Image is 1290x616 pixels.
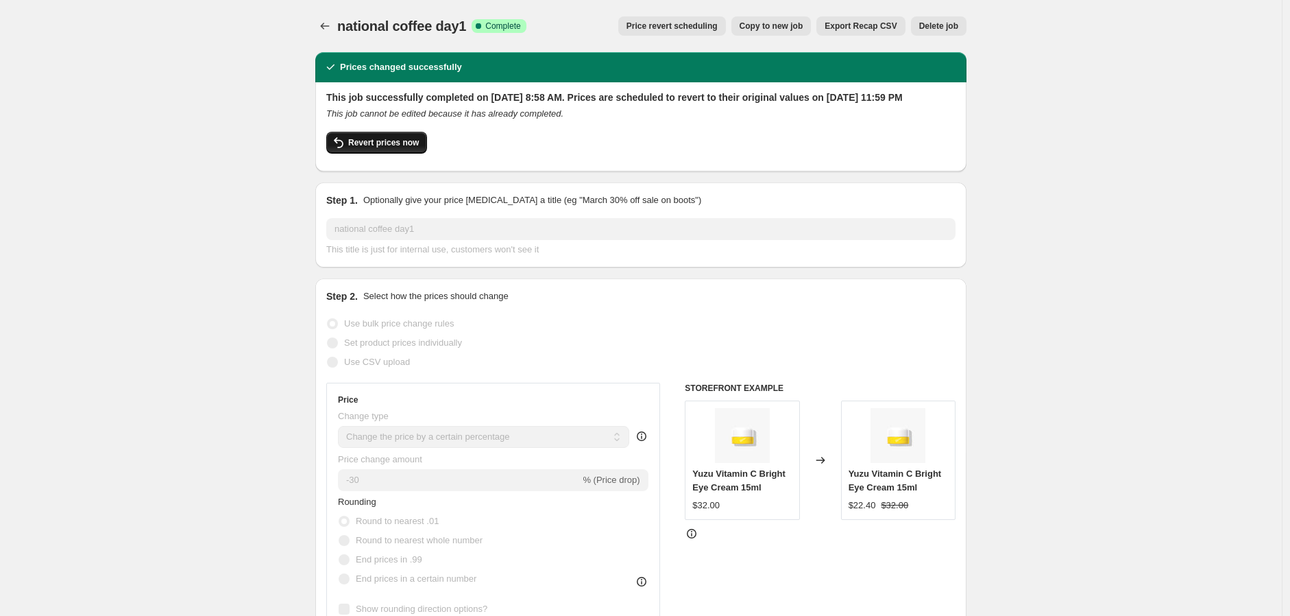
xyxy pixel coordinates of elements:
[338,469,580,491] input: -15
[363,193,701,207] p: Optionally give your price [MEDICAL_DATA] a title (eg "March 30% off sale on boots")
[919,21,958,32] span: Delete job
[356,516,439,526] span: Round to nearest .01
[326,289,358,303] h2: Step 2.
[626,21,718,32] span: Price revert scheduling
[326,108,563,119] i: This job cannot be edited because it has already completed.
[356,535,483,545] span: Round to nearest whole number
[715,408,770,463] img: yuzu_c_eyecream_thumb_64c25325-009d-4327-99f1-0f3b8c7fb225_80x.jpg
[692,469,786,493] span: Yuzu Vitamin C Bright Eye Cream 15ml
[849,499,876,512] div: $22.40
[356,604,487,614] span: Show rounding direction options?
[326,91,956,104] h2: This job successfully completed on [DATE] 8:58 AM. Prices are scheduled to revert to their origin...
[344,318,454,329] span: Use bulk price change rules
[338,454,422,464] span: Price change amount
[816,16,905,36] button: Export Recap CSV
[337,19,466,34] span: national coffee day1
[685,383,956,394] h6: STOREFRONT EXAMPLE
[731,16,812,36] button: Copy to new job
[692,499,720,512] div: $32.00
[871,408,925,463] img: yuzu_c_eyecream_thumb_64c25325-009d-4327-99f1-0f3b8c7fb225_80x.jpg
[363,289,509,303] p: Select how the prices should change
[326,244,539,254] span: This title is just for internal use, customers won't see it
[849,469,942,493] span: Yuzu Vitamin C Bright Eye Cream 15ml
[338,394,358,405] h3: Price
[740,21,803,32] span: Copy to new job
[825,21,897,32] span: Export Recap CSV
[326,218,956,240] input: 30% off holiday sale
[583,475,640,485] span: % (Price drop)
[635,429,648,443] div: help
[344,337,462,348] span: Set product prices individually
[338,497,376,507] span: Rounding
[348,137,419,148] span: Revert prices now
[911,16,966,36] button: Delete job
[618,16,726,36] button: Price revert scheduling
[356,573,476,584] span: End prices in a certain number
[326,193,358,207] h2: Step 1.
[340,60,462,74] h2: Prices changed successfully
[326,132,427,154] button: Revert prices now
[881,499,908,512] strike: $32.00
[485,21,520,32] span: Complete
[315,16,334,36] button: Price change jobs
[356,554,422,565] span: End prices in .99
[344,357,410,367] span: Use CSV upload
[338,411,389,421] span: Change type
